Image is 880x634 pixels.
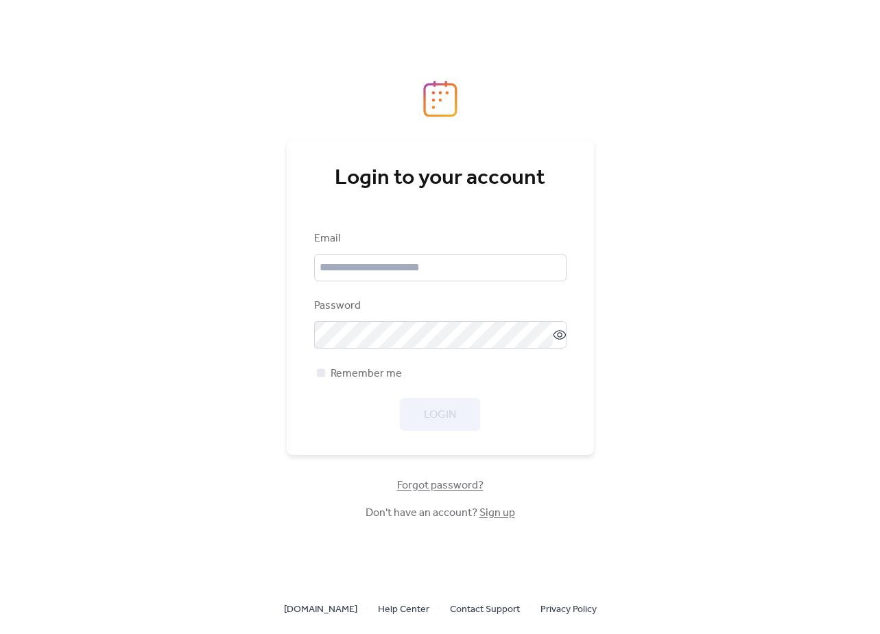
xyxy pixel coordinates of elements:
[331,366,402,382] span: Remember me
[540,602,597,618] span: Privacy Policy
[284,602,357,618] span: [DOMAIN_NAME]
[378,600,429,618] a: Help Center
[423,80,457,117] img: logo
[397,482,484,489] a: Forgot password?
[450,602,520,618] span: Contact Support
[314,231,564,247] div: Email
[314,298,564,314] div: Password
[540,600,597,618] a: Privacy Policy
[366,505,515,521] span: Don't have an account?
[378,602,429,618] span: Help Center
[397,478,484,494] span: Forgot password?
[450,600,520,618] a: Contact Support
[479,502,515,524] a: Sign up
[284,600,357,618] a: [DOMAIN_NAME]
[314,165,567,192] div: Login to your account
